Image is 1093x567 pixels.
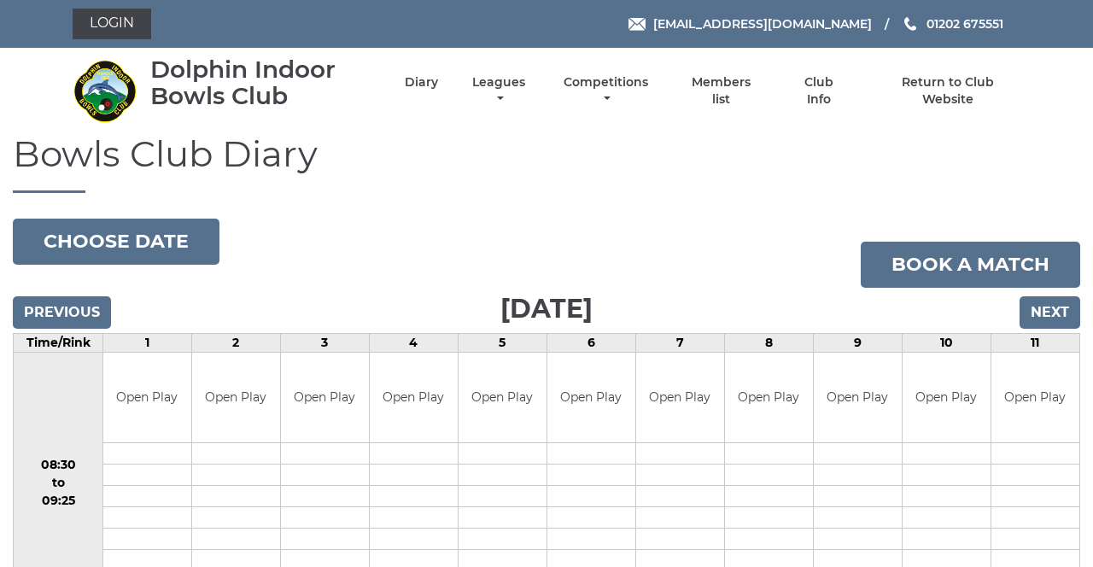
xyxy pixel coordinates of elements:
[191,334,280,353] td: 2
[14,334,103,353] td: Time/Rink
[281,353,369,442] td: Open Play
[628,15,872,33] a: Email [EMAIL_ADDRESS][DOMAIN_NAME]
[904,17,916,31] img: Phone us
[13,296,111,329] input: Previous
[559,74,652,108] a: Competitions
[813,334,902,353] td: 9
[902,334,991,353] td: 10
[991,353,1079,442] td: Open Play
[635,334,724,353] td: 7
[926,16,1003,32] span: 01202 675551
[636,353,724,442] td: Open Play
[902,15,1003,33] a: Phone us 01202 675551
[861,242,1080,288] a: Book a match
[150,56,375,109] div: Dolphin Indoor Bowls Club
[459,353,546,442] td: Open Play
[724,334,813,353] td: 8
[547,353,635,442] td: Open Play
[73,59,137,123] img: Dolphin Indoor Bowls Club
[814,353,902,442] td: Open Play
[103,334,192,353] td: 1
[13,134,1080,193] h1: Bowls Club Diary
[628,18,646,31] img: Email
[653,16,872,32] span: [EMAIL_ADDRESS][DOMAIN_NAME]
[369,334,458,353] td: 4
[468,74,529,108] a: Leagues
[13,219,219,265] button: Choose date
[103,353,191,442] td: Open Play
[682,74,761,108] a: Members list
[546,334,635,353] td: 6
[458,334,546,353] td: 5
[1020,296,1080,329] input: Next
[725,353,813,442] td: Open Play
[903,353,991,442] td: Open Play
[370,353,458,442] td: Open Play
[192,353,280,442] td: Open Play
[991,334,1079,353] td: 11
[405,74,438,91] a: Diary
[280,334,369,353] td: 3
[73,9,151,39] a: Login
[876,74,1020,108] a: Return to Club Website
[791,74,846,108] a: Club Info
